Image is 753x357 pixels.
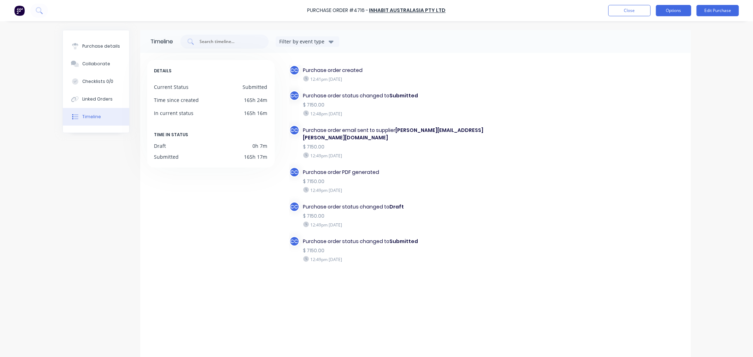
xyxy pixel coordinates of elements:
[289,167,300,177] div: CC
[303,256,486,262] div: 12:49pm [DATE]
[14,5,25,16] img: Factory
[244,153,268,161] div: 165h 17m
[82,43,120,49] div: Purchase details
[303,143,486,151] div: $ 7150.00
[307,7,369,14] div: Purchase Order #4716 -
[390,92,418,99] b: Submitted
[390,203,404,210] b: Draft
[243,83,268,91] div: Submitted
[154,142,166,150] div: Draft
[154,153,179,161] div: Submitted
[289,65,300,75] div: CC
[697,5,739,16] button: Edit Purchase
[154,109,194,117] div: In current status
[244,96,268,104] div: 165h 24m
[656,5,691,16] button: Options
[303,222,486,228] div: 12:49pm [DATE]
[154,83,189,91] div: Current Status
[82,114,101,120] div: Timeline
[303,247,486,254] div: $ 7150.00
[154,96,199,104] div: Time since created
[199,38,258,45] input: Search timeline...
[289,201,300,212] div: CC
[253,142,268,150] div: 0h 7m
[303,76,486,82] div: 12:41pm [DATE]
[63,73,129,90] button: Checklists 0/0
[303,212,486,220] div: $ 7150.00
[63,108,129,126] button: Timeline
[303,67,486,74] div: Purchase order created
[303,110,486,117] div: 12:48pm [DATE]
[303,92,486,99] div: Purchase order status changed to
[303,127,484,141] b: [PERSON_NAME][EMAIL_ADDRESS][PERSON_NAME][DOMAIN_NAME]
[280,38,327,45] div: Filter by event type
[303,127,486,141] div: Purchase order email sent to supplier
[63,55,129,73] button: Collaborate
[289,125,300,135] div: CC
[289,236,300,247] div: CC
[303,169,486,176] div: Purchase order PDF generated
[151,37,173,46] div: Timeline
[303,187,486,193] div: 12:49pm [DATE]
[154,67,172,75] span: DETAILS
[154,131,189,139] span: TIME IN STATUS
[276,36,339,47] button: Filter by event type
[289,90,300,101] div: CC
[303,178,486,185] div: $ 7150.00
[303,101,486,109] div: $ 7150.00
[244,109,268,117] div: 165h 16m
[63,37,129,55] button: Purchase details
[82,96,113,102] div: Linked Orders
[82,61,110,67] div: Collaborate
[303,238,486,245] div: Purchase order status changed to
[608,5,651,16] button: Close
[82,78,113,85] div: Checklists 0/0
[369,7,446,14] a: Inhabit Australasia Pty Ltd
[303,203,486,211] div: Purchase order status changed to
[303,152,486,159] div: 12:49pm [DATE]
[390,238,418,245] b: Submitted
[63,90,129,108] button: Linked Orders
